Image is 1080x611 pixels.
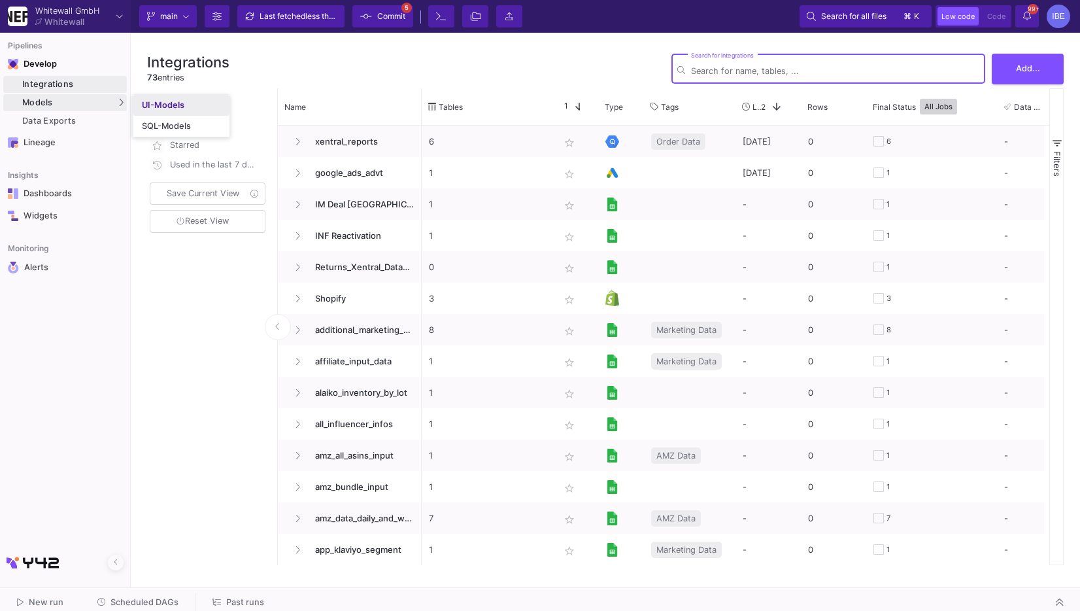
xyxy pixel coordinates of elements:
[1004,283,1055,313] div: -
[605,135,619,148] img: [Legacy] Google BigQuery
[903,9,911,24] span: ⌘
[735,314,801,345] div: -
[886,315,891,345] div: 8
[1004,315,1055,345] div: -
[800,5,932,27] button: Search for all files⌘k
[605,417,619,431] img: [Legacy] Google Sheets
[429,346,545,377] p: 1
[305,11,387,21] span: less than a minute ago
[110,597,178,607] span: Scheduled DAGs
[307,315,414,345] span: additional_marketing_expenses_monthly
[8,137,18,148] img: Navigation icon
[307,534,414,565] span: app_klaviyo_segment
[147,71,229,84] div: entries
[377,7,405,26] span: Commit
[139,5,197,27] button: main
[801,440,866,471] div: 0
[886,220,890,251] div: 1
[873,92,979,122] div: Final Status
[22,79,124,90] div: Integrations
[656,534,717,565] span: Marketing Data
[983,7,1009,26] button: Code
[8,59,18,69] img: Navigation icon
[900,9,924,24] button: ⌘k
[1004,377,1055,408] div: -
[562,198,577,213] mat-icon: star_border
[605,166,619,180] img: Google Ads
[1004,409,1055,439] div: -
[801,283,866,314] div: 0
[656,346,717,377] span: Marketing Data
[142,121,191,131] div: SQL-Models
[3,183,127,204] a: Navigation iconDashboards
[1014,102,1044,112] span: Data Tests
[44,18,84,26] div: Whitewall
[307,377,414,408] span: alaiko_inventory_by_lot
[801,345,866,377] div: 0
[735,440,801,471] div: -
[133,116,229,137] a: SQL-Models
[735,408,801,440] div: -
[562,355,577,370] mat-icon: star_border
[735,157,801,188] div: [DATE]
[8,188,18,199] img: Navigation icon
[150,183,265,205] button: Save Current View
[562,229,577,245] mat-icon: star_border
[735,188,801,220] div: -
[147,135,268,155] button: Starred
[1047,5,1070,28] div: IBE
[1016,63,1040,73] span: Add...
[605,229,619,243] img: [Legacy] Google Sheets
[1028,4,1038,14] span: 99+
[260,7,338,26] div: Last fetched
[886,409,890,440] div: 1
[562,417,577,433] mat-icon: star_border
[886,440,890,471] div: 1
[914,9,919,24] span: k
[801,408,866,440] div: 0
[801,157,866,188] div: 0
[429,534,545,565] p: 1
[735,534,801,565] div: -
[307,346,414,377] span: affiliate_input_data
[226,597,264,607] span: Past runs
[920,99,957,114] button: All Jobs
[307,472,414,502] span: amz_bundle_input
[559,101,568,113] span: 1
[24,211,109,221] div: Widgets
[656,315,717,345] span: Marketing Data
[886,252,890,283] div: 1
[1052,151,1062,177] span: Filters
[656,503,696,534] span: AMZ Data
[801,502,866,534] div: 0
[307,440,414,471] span: amz_all_asins_input
[150,210,265,233] button: Reset View
[1004,252,1055,282] div: -
[142,100,184,111] div: UI-Models
[429,220,545,251] p: 1
[3,132,127,153] a: Navigation iconLineage
[429,252,545,283] p: 0
[1004,503,1055,533] div: -
[3,256,127,279] a: Navigation iconAlerts
[439,102,463,112] span: Tables
[801,188,866,220] div: 0
[3,54,127,75] mat-expansion-panel-header: Navigation iconDevelop
[29,597,63,607] span: New run
[735,220,801,251] div: -
[605,355,619,368] img: [Legacy] Google Sheets
[886,158,890,188] div: 1
[307,283,414,314] span: Shopify
[605,543,619,557] img: [Legacy] Google Sheets
[1004,220,1055,251] div: -
[886,189,890,220] div: 1
[170,135,258,155] div: Starred
[886,283,891,314] div: 3
[429,472,545,502] p: 1
[761,102,766,112] span: 2
[562,543,577,559] mat-icon: star_border
[605,480,619,494] img: [Legacy] Google Sheets
[656,440,696,471] span: AMZ Data
[3,76,127,93] a: Integrations
[147,155,268,175] button: Used in the last 7 days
